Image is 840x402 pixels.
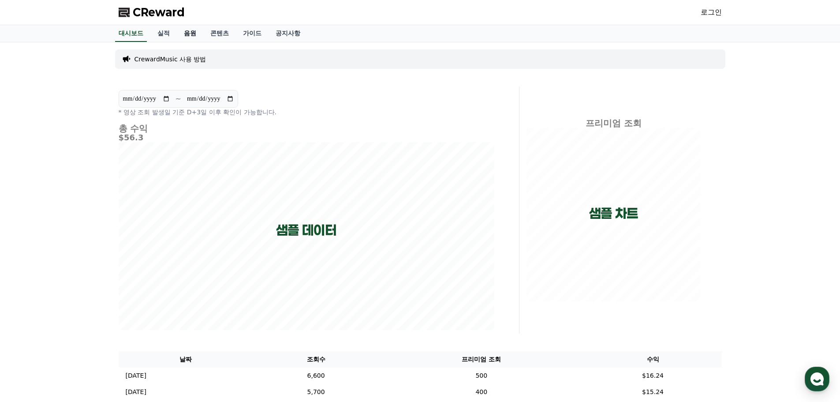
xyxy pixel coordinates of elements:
td: $15.24 [584,384,722,400]
td: 5,700 [253,384,379,400]
a: CrewardMusic 사용 방법 [134,55,206,64]
a: 가이드 [236,25,269,42]
span: CReward [133,5,185,19]
td: $16.24 [584,368,722,384]
h4: 프리미엄 조회 [526,118,701,128]
a: 콘텐츠 [203,25,236,42]
p: ~ [175,94,181,104]
p: 샘플 차트 [589,206,638,222]
th: 수익 [584,351,722,368]
a: 홈 [3,280,58,302]
p: [DATE] [126,371,146,380]
a: CReward [119,5,185,19]
span: 홈 [28,293,33,300]
a: 음원 [177,25,203,42]
span: 대화 [81,293,91,301]
td: 500 [379,368,584,384]
th: 날짜 [119,351,254,368]
th: 프리미엄 조회 [379,351,584,368]
p: * 영상 조회 발생일 기준 D+3일 이후 확인이 가능합니다. [119,108,494,116]
a: 로그인 [701,7,722,18]
a: 실적 [150,25,177,42]
td: 6,600 [253,368,379,384]
h4: 총 수익 [119,124,494,133]
a: 대시보드 [115,25,147,42]
a: 공지사항 [269,25,307,42]
a: 대화 [58,280,114,302]
p: 샘플 데이터 [276,222,336,238]
td: 400 [379,384,584,400]
th: 조회수 [253,351,379,368]
p: [DATE] [126,387,146,397]
h5: $56.3 [119,133,494,142]
a: 설정 [114,280,169,302]
span: 설정 [136,293,147,300]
